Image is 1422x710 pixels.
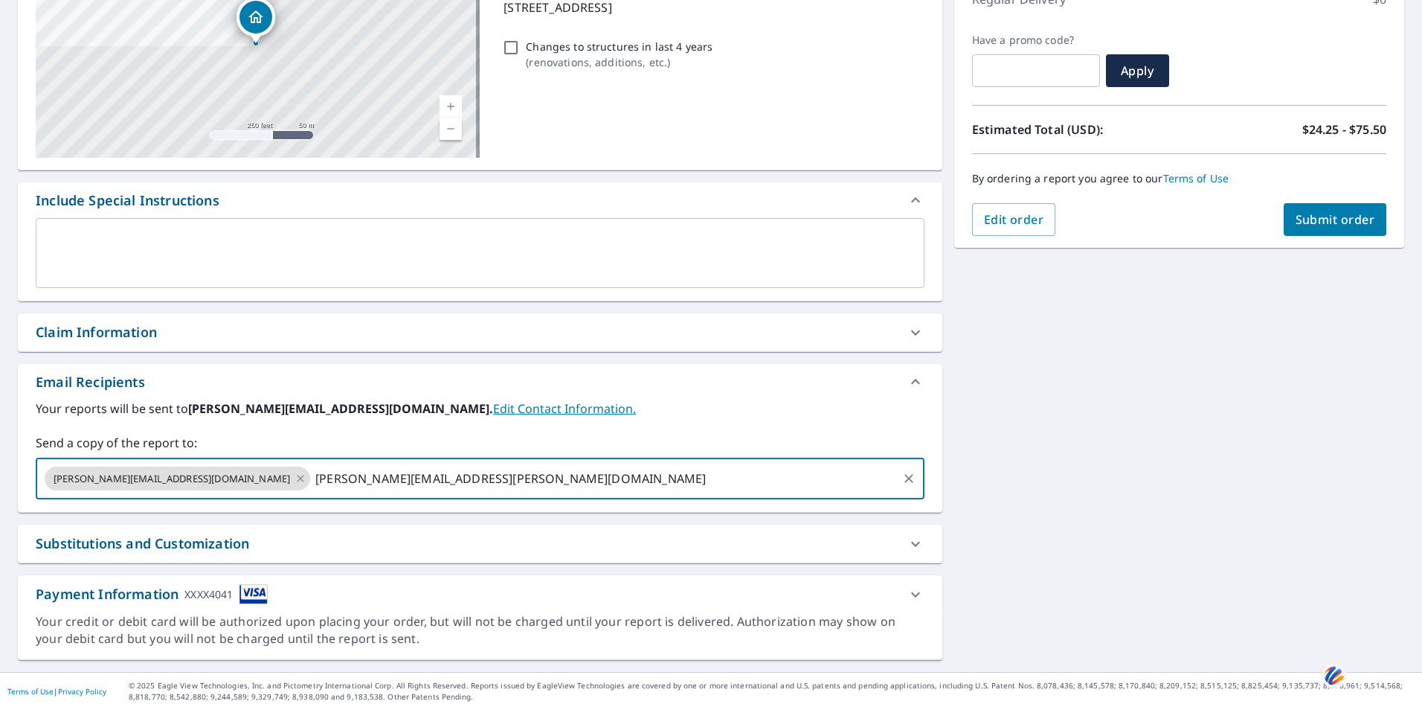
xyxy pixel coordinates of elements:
[18,525,942,563] div: Substitutions and Customization
[440,95,462,118] a: Current Level 17, Zoom In
[1118,63,1157,79] span: Apply
[972,33,1100,47] label: Have a promo code?
[18,182,942,218] div: Include Special Instructions
[36,584,268,604] div: Payment Information
[18,364,942,400] div: Email Recipients
[36,400,924,418] label: Your reports will be sent to
[972,203,1056,236] button: Edit order
[1302,121,1386,138] p: $24.25 - $75.50
[129,680,1415,703] p: © 2025 Eagle View Technologies, Inc. and Pictometry International Corp. All Rights Reserved. Repo...
[984,211,1044,228] span: Edit order
[1284,203,1387,236] button: Submit order
[36,372,145,392] div: Email Recipients
[36,191,219,211] div: Include Special Instructions
[36,534,249,554] div: Substitutions and Customization
[18,313,942,351] div: Claim Information
[1163,171,1229,185] a: Terms of Use
[1106,54,1169,87] button: Apply
[58,686,106,697] a: Privacy Policy
[493,400,636,417] a: EditContactInfo
[1322,662,1347,689] img: svg+xml;base64,PHN2ZyB3aWR0aD0iNDQiIGhlaWdodD0iNDQiIHZpZXdCb3g9IjAgMCA0NCA0NCIgZmlsbD0ibm9uZSIgeG...
[45,472,299,486] span: [PERSON_NAME][EMAIL_ADDRESS][DOMAIN_NAME]
[440,118,462,140] a: Current Level 17, Zoom Out
[7,687,106,696] p: |
[36,434,924,452] label: Send a copy of the report to:
[45,467,310,490] div: [PERSON_NAME][EMAIL_ADDRESS][DOMAIN_NAME]
[239,584,268,604] img: cardImage
[972,172,1386,185] p: By ordering a report you agree to our
[898,468,919,489] button: Clear
[184,584,233,604] div: XXXX4041
[18,575,942,613] div: Payment InformationXXXX4041cardImage
[1296,211,1375,228] span: Submit order
[188,400,493,417] b: [PERSON_NAME][EMAIL_ADDRESS][DOMAIN_NAME].
[526,54,712,70] p: ( renovations, additions, etc. )
[36,322,157,342] div: Claim Information
[36,613,924,647] div: Your credit or debit card will be authorized upon placing your order, but will not be charged unt...
[972,121,1180,138] p: Estimated Total (USD):
[7,686,54,697] a: Terms of Use
[526,39,712,54] p: Changes to structures in last 4 years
